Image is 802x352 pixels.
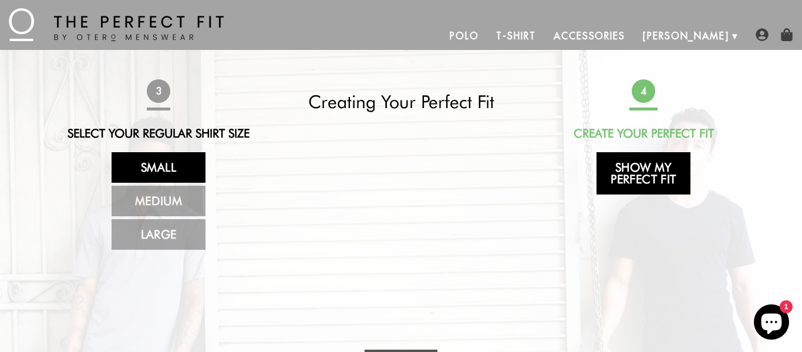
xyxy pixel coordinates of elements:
[297,91,505,112] h2: Creating Your Perfect Fit
[545,22,634,50] a: Accessories
[756,28,769,41] img: user-account-icon.png
[750,304,793,343] inbox-online-store-chat: Shopify online store chat
[780,28,793,41] img: shopping-bag-icon.png
[631,79,655,103] span: 4
[112,186,205,216] a: Medium
[487,22,544,50] a: T-Shirt
[146,79,170,103] span: 3
[634,22,738,50] a: [PERSON_NAME]
[55,126,262,140] h2: Select Your Regular Shirt Size
[112,219,205,250] a: Large
[112,152,205,183] a: Small
[9,8,224,41] img: The Perfect Fit - by Otero Menswear - Logo
[597,152,690,195] a: Show My Perfect Fit
[441,22,488,50] a: Polo
[540,126,747,140] h2: Create Your Perfect Fit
